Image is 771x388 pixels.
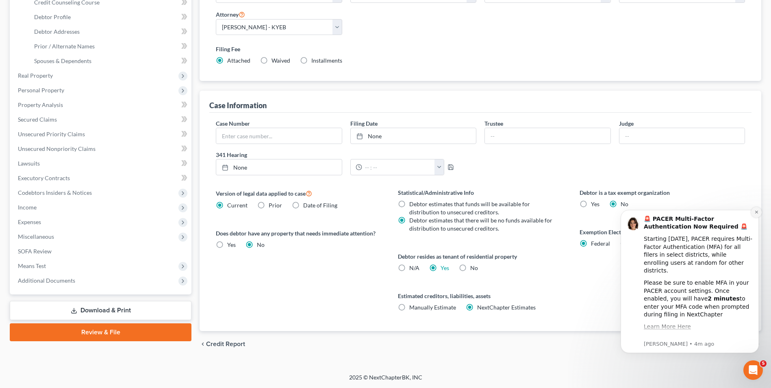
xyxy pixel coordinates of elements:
[591,240,610,247] span: Federal
[580,188,745,197] label: Debtor is a tax exempt organization
[11,142,191,156] a: Unsecured Nonpriority Claims
[227,202,248,209] span: Current
[216,159,341,175] a: None
[18,262,46,269] span: Means Test
[154,373,617,388] div: 2025 © NextChapterBK, INC
[18,248,52,255] span: SOFA Review
[18,131,85,137] span: Unsecured Priority Claims
[28,10,191,24] a: Debtor Profile
[351,128,476,144] a: None
[619,119,634,128] label: Judge
[409,217,552,232] span: Debtor estimates that there will be no funds available for distribution to unsecured creditors.
[477,304,536,311] span: NextChapter Estimates
[409,304,456,311] span: Manually Estimate
[34,57,91,64] span: Spouses & Dependents
[18,160,40,167] span: Lawsuits
[398,292,563,300] label: Estimated creditors, liabilities, assets
[18,189,92,196] span: Codebtors Insiders & Notices
[743,360,763,380] iframe: Intercom live chat
[18,277,75,284] span: Additional Documents
[11,98,191,112] a: Property Analysis
[10,323,191,341] a: Review & File
[28,24,191,39] a: Debtor Addresses
[619,128,745,144] input: --
[409,201,530,216] span: Debtor estimates that funds will be available for distribution to unsecured creditors.
[18,218,41,225] span: Expenses
[18,72,53,79] span: Real Property
[200,341,245,347] button: chevron_left Credit Report
[18,87,64,94] span: Personal Property
[311,57,342,64] span: Installments
[18,101,63,108] span: Property Analysis
[227,241,236,248] span: Yes
[18,233,54,240] span: Miscellaneous
[409,264,419,271] span: N/A
[269,202,282,209] span: Prior
[11,171,191,185] a: Executory Contracts
[580,228,745,236] label: Exemption Election
[28,54,191,68] a: Spouses & Dependents
[206,341,245,347] span: Credit Report
[441,264,449,271] a: Yes
[11,244,191,259] a: SOFA Review
[271,57,290,64] span: Waived
[216,45,745,53] label: Filing Fee
[216,9,245,19] label: Attorney
[18,116,57,123] span: Secured Claims
[216,128,341,144] input: Enter case number...
[303,202,337,209] span: Date of Filing
[760,360,767,367] span: 5
[34,43,95,50] span: Prior / Alternate Names
[350,119,378,128] label: Filing Date
[209,100,267,110] div: Case Information
[18,174,70,181] span: Executory Contracts
[11,156,191,171] a: Lawsuits
[484,119,503,128] label: Trustee
[34,28,80,35] span: Debtor Addresses
[10,301,191,320] a: Download & Print
[11,127,191,142] a: Unsecured Priority Claims
[212,150,480,159] label: 341 Hearing
[591,201,599,207] span: Yes
[200,341,206,347] i: chevron_left
[485,128,610,144] input: --
[216,188,381,198] label: Version of legal data applied to case
[227,57,250,64] span: Attached
[18,204,37,211] span: Income
[18,145,96,152] span: Unsecured Nonpriority Claims
[216,229,381,238] label: Does debtor have any property that needs immediate attention?
[28,39,191,54] a: Prior / Alternate Names
[257,241,265,248] span: No
[398,188,563,197] label: Statistical/Administrative Info
[34,13,71,20] span: Debtor Profile
[11,112,191,127] a: Secured Claims
[362,159,435,175] input: -- : --
[470,264,478,271] span: No
[608,198,771,366] iframe: Intercom notifications message
[398,252,563,261] label: Debtor resides as tenant of residential property
[216,119,250,128] label: Case Number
